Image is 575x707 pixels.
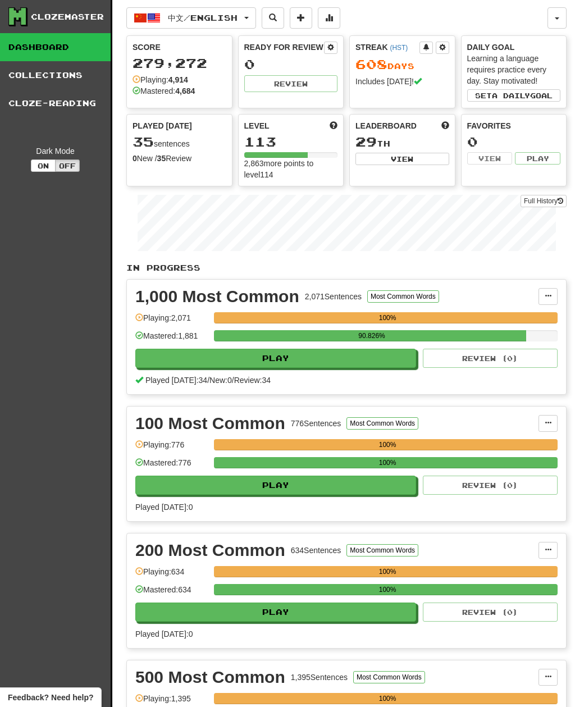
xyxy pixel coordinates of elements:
div: 776 Sentences [291,418,341,429]
button: Play [135,476,416,495]
button: Play [515,152,560,165]
span: Played [DATE]: 0 [135,503,193,512]
a: Full History [521,195,567,207]
span: Level [244,120,270,131]
span: / [207,376,209,385]
div: 100% [217,312,558,323]
div: 2,071 Sentences [305,291,362,302]
button: More stats [318,7,340,29]
button: Play [135,349,416,368]
span: This week in points, UTC [441,120,449,131]
span: Score more points to level up [330,120,337,131]
div: Streak [355,42,419,53]
div: 100% [217,457,558,468]
div: Playing: 2,071 [135,312,208,331]
button: Most Common Words [367,290,439,303]
span: Leaderboard [355,120,417,131]
div: Mastered: 776 [135,457,208,476]
button: Seta dailygoal [467,89,561,102]
span: Review: 34 [234,376,271,385]
button: Review [244,75,338,92]
div: Includes [DATE]! [355,76,449,87]
div: 634 Sentences [291,545,341,556]
span: / [232,376,234,385]
button: Most Common Words [353,671,425,683]
span: Played [DATE] [133,120,192,131]
button: Search sentences [262,7,284,29]
button: Review (0) [423,349,558,368]
div: th [355,135,449,149]
div: 100 Most Common [135,415,285,432]
div: Mastered: 1,881 [135,330,208,349]
strong: 4,684 [175,86,195,95]
div: 113 [244,135,338,149]
span: 中文 / English [168,13,238,22]
div: 100% [217,566,558,577]
button: View [467,152,513,165]
div: 90.826% [217,330,526,341]
div: Clozemaster [31,11,104,22]
button: Off [55,159,80,172]
div: 100% [217,439,558,450]
strong: 35 [157,154,166,163]
div: Daily Goal [467,42,561,53]
div: 0 [244,57,338,71]
span: 35 [133,134,154,149]
div: Ready for Review [244,42,325,53]
div: Playing: 776 [135,439,208,458]
div: 1,000 Most Common [135,288,299,305]
button: Review (0) [423,476,558,495]
div: 500 Most Common [135,669,285,686]
button: View [355,153,449,165]
div: 1,395 Sentences [291,672,348,683]
button: Most Common Words [346,417,418,430]
div: 279,272 [133,56,226,70]
button: Add sentence to collection [290,7,312,29]
span: Played [DATE]: 0 [135,630,193,638]
div: Score [133,42,226,53]
a: (HST) [390,44,408,52]
div: 200 Most Common [135,542,285,559]
span: 29 [355,134,377,149]
div: Dark Mode [8,145,102,157]
div: Mastered: 634 [135,584,208,603]
div: Day s [355,57,449,72]
span: New: 0 [209,376,232,385]
div: New / Review [133,153,226,164]
span: 608 [355,56,387,72]
div: Playing: 634 [135,566,208,585]
strong: 0 [133,154,137,163]
p: In Progress [126,262,567,273]
div: Learning a language requires practice every day. Stay motivated! [467,53,561,86]
div: 100% [217,693,558,704]
div: 0 [467,135,561,149]
button: Most Common Words [346,544,418,557]
button: 中文/English [126,7,256,29]
div: 2,863 more points to level 114 [244,158,338,180]
button: Play [135,603,416,622]
button: Review (0) [423,603,558,622]
div: sentences [133,135,226,149]
strong: 4,914 [168,75,188,84]
span: Played [DATE]: 34 [145,376,207,385]
span: a daily [492,92,530,99]
span: Open feedback widget [8,692,93,703]
button: On [31,159,56,172]
div: Playing: [133,74,188,85]
div: 100% [217,584,558,595]
div: Mastered: [133,85,195,97]
div: Favorites [467,120,561,131]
